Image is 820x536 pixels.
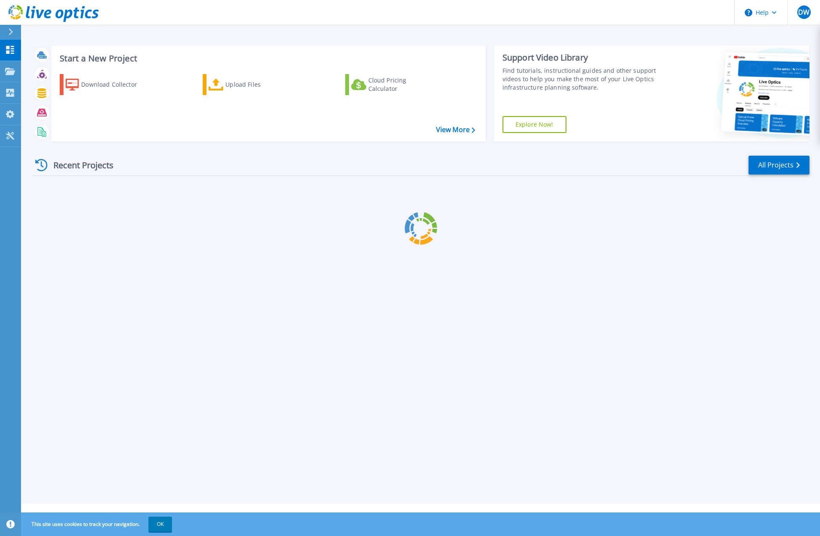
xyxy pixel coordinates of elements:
div: Support Video Library [503,52,664,63]
a: Cloud Pricing Calculator [345,74,439,95]
span: DW [798,9,809,16]
div: Cloud Pricing Calculator [368,76,436,93]
a: View More [436,126,475,134]
a: All Projects [749,156,809,175]
a: Upload Files [203,74,296,95]
div: Recent Projects [32,155,125,175]
span: This site uses cookies to track your navigation. [23,517,172,532]
button: OK [148,517,172,532]
a: Download Collector [60,74,153,95]
div: Download Collector [81,76,148,93]
h3: Start a New Project [60,54,475,63]
div: Find tutorials, instructional guides and other support videos to help you make the most of your L... [503,66,664,92]
a: Explore Now! [503,116,566,133]
div: Upload Files [225,76,293,93]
